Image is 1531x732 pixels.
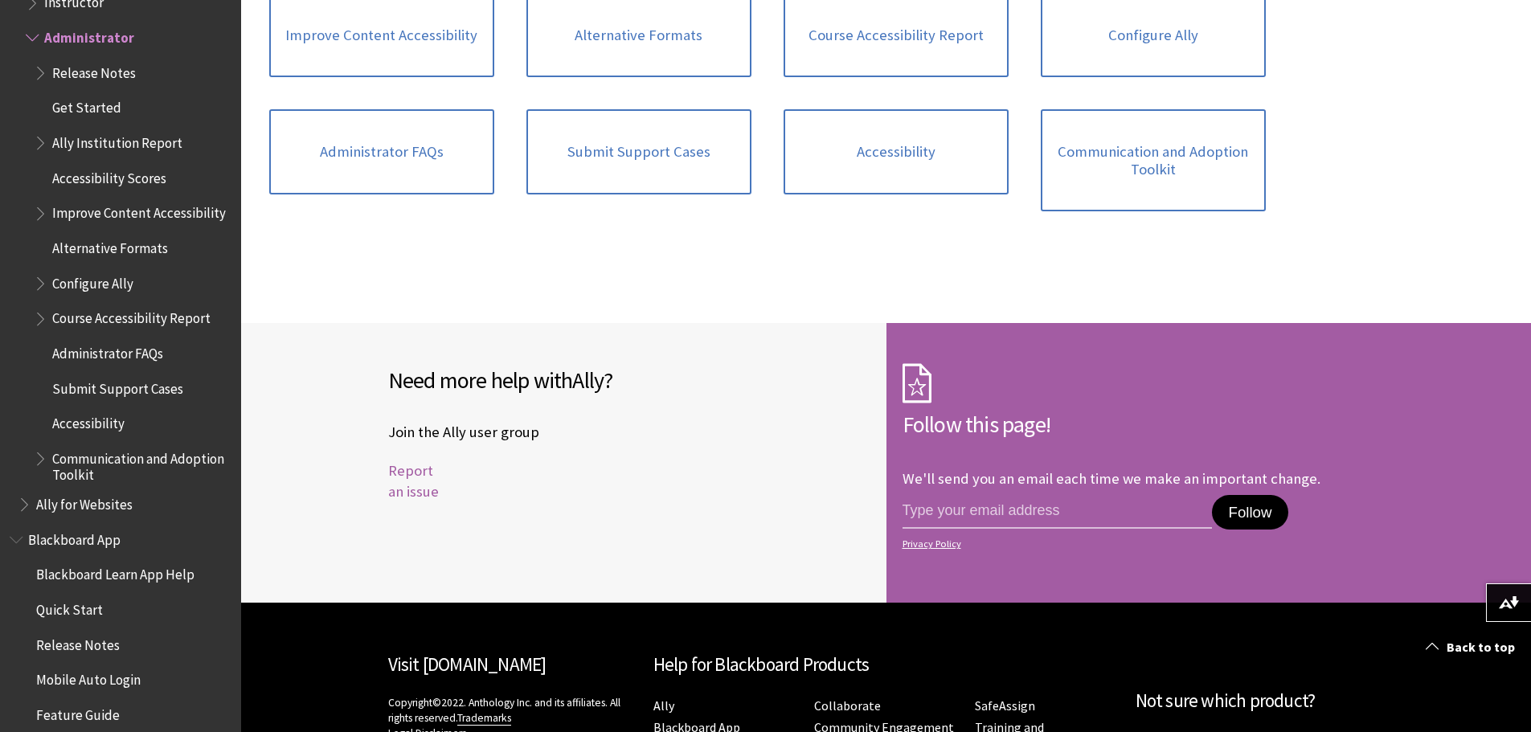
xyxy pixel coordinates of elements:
[52,95,121,117] span: Get Started
[52,340,163,362] span: Administrator FAQs
[36,667,141,689] span: Mobile Auto Login
[1136,687,1385,715] h2: Not sure which product?
[784,109,1009,194] a: Accessibility
[52,375,183,397] span: Submit Support Cases
[52,59,136,81] span: Release Notes
[1212,495,1287,530] button: Follow
[457,711,511,726] a: Trademarks
[903,538,1380,550] a: Privacy Policy
[52,235,168,256] span: Alternative Formats
[52,165,166,186] span: Accessibility Scores
[526,109,751,194] a: Submit Support Cases
[1041,109,1266,211] a: Communication and Adoption Toolkit
[52,129,182,151] span: Ally Institution Report
[1414,632,1531,662] a: Back to top
[975,697,1035,714] a: SafeAssign
[903,495,1213,529] input: email address
[36,632,120,653] span: Release Notes
[572,366,604,395] span: Ally
[52,411,125,432] span: Accessibility
[44,24,134,46] span: Administrator
[903,363,931,403] img: Subscription Icon
[814,697,881,714] a: Collaborate
[388,652,546,676] a: Visit [DOMAIN_NAME]
[28,526,121,548] span: Blackboard App
[52,270,133,292] span: Configure Ally
[903,407,1385,441] h2: Follow this page!
[52,445,230,483] span: Communication and Adoption Toolkit
[653,697,674,714] a: Ally
[269,109,494,194] a: Administrator FAQs
[388,461,439,501] a: Report an issue
[52,200,226,222] span: Improve Content Accessibility
[36,491,133,513] span: Ally for Websites
[36,596,103,618] span: Quick Start
[903,469,1320,488] p: We'll send you an email each time we make an important change.
[388,420,539,444] a: Join the Ally user group
[388,363,870,397] h2: Need more help with ?
[52,305,211,327] span: Course Accessibility Report
[36,701,120,723] span: Feature Guide
[36,562,194,583] span: Blackboard Learn App Help
[653,651,1120,679] h2: Help for Blackboard Products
